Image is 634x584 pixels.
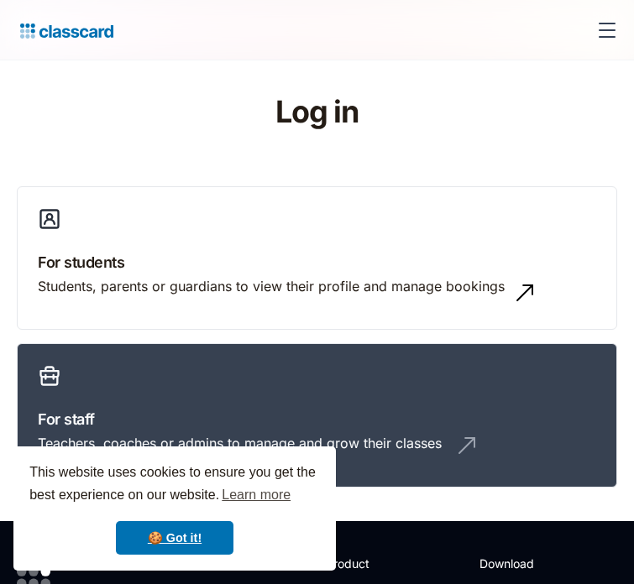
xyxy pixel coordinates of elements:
div: Teachers, coaches or admins to manage and grow their classes [38,434,442,452]
span: This website uses cookies to ensure you get the best experience on our website. [29,462,320,508]
a: For studentsStudents, parents or guardians to view their profile and manage bookings [17,186,617,330]
h2: Product [326,555,416,572]
h3: For staff [38,408,596,430]
h2: Download [479,555,548,572]
div: Students, parents or guardians to view their profile and manage bookings [38,277,505,295]
a: learn more about cookies [219,482,293,508]
a: home [13,18,113,42]
h1: Log in [17,94,617,129]
a: dismiss cookie message [116,521,233,555]
div: menu [587,10,621,50]
h3: For students [38,251,596,274]
a: For staffTeachers, coaches or admins to manage and grow their classes [17,343,617,487]
div: cookieconsent [13,446,336,571]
